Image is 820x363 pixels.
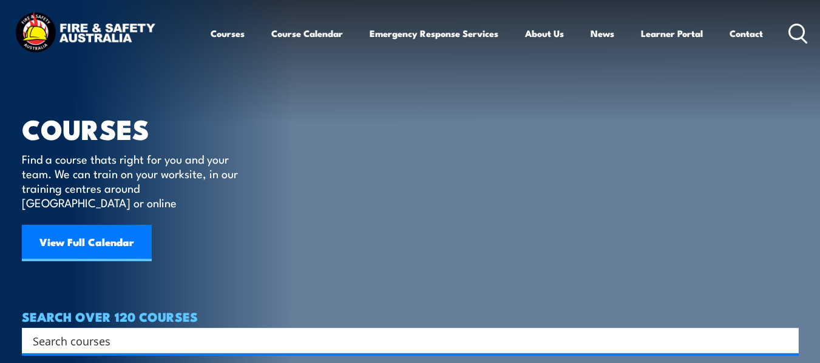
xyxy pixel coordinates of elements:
a: Courses [211,19,245,48]
a: View Full Calendar [22,225,152,261]
h4: SEARCH OVER 120 COURSES [22,310,799,323]
a: Emergency Response Services [370,19,498,48]
h1: COURSES [22,116,256,140]
input: Search input [33,331,772,350]
form: Search form [35,332,774,349]
a: Course Calendar [271,19,343,48]
p: Find a course thats right for you and your team. We can train on your worksite, in our training c... [22,152,243,210]
button: Search magnifier button [778,332,795,349]
a: News [591,19,614,48]
a: Learner Portal [641,19,703,48]
a: Contact [730,19,763,48]
a: About Us [525,19,564,48]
